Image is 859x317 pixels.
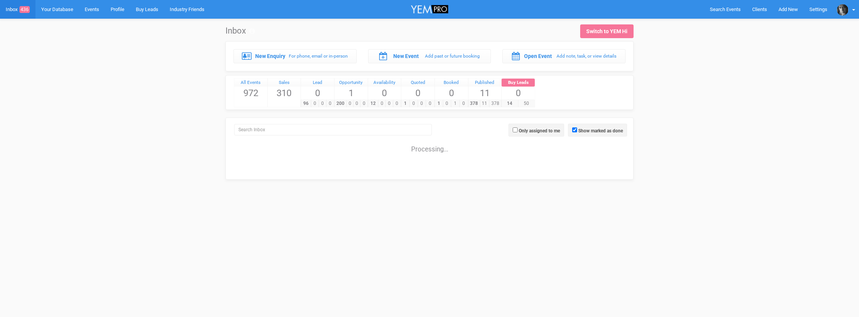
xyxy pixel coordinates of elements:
small: Add past or future booking [425,53,480,59]
span: 50 [518,100,535,107]
span: 12 [368,100,378,107]
a: Buy Leads [502,79,535,87]
span: 378 [468,100,480,107]
a: All Events [234,79,267,87]
span: 0 [443,100,452,107]
label: New Enquiry [255,52,285,60]
span: 0 [319,100,327,107]
span: Search Events [710,6,741,12]
label: Open Event [524,52,552,60]
a: Quoted [401,79,434,87]
a: Switch to YEM Hi [580,24,634,38]
span: 0 [418,100,426,107]
span: 14 [501,100,518,107]
span: 310 [268,87,301,100]
span: 11 [480,100,489,107]
span: 0 [326,100,334,107]
span: 0 [311,100,319,107]
span: 1 [451,100,460,107]
a: Opportunity [335,79,368,87]
a: Availability [368,79,401,87]
a: Open Event Add note, task, or view details [502,49,626,63]
small: For phone, email or in-person [289,53,348,59]
a: Sales [268,79,301,87]
span: 0 [385,100,393,107]
span: 0 [502,87,535,100]
span: 0 [360,100,367,107]
span: Clients [752,6,767,12]
span: 1 [335,87,368,100]
span: 200 [334,100,347,107]
span: 1 [434,100,443,107]
label: Show marked as done [578,127,623,134]
span: 0 [301,87,334,100]
label: New Event [393,52,419,60]
span: 0 [378,100,386,107]
span: 378 [489,100,501,107]
span: 0 [409,100,418,107]
label: Only assigned to me [519,127,560,134]
img: open-uri20180901-4-1gex2cl [837,4,848,16]
a: Lead [301,79,334,87]
a: New Event Add past or future booking [368,49,491,63]
span: 11 [468,87,502,100]
input: Search Inbox [234,124,432,135]
small: Add note, task, or view details [557,53,616,59]
span: 0 [393,100,401,107]
span: 0 [368,87,401,100]
span: 0 [459,100,468,107]
span: 0 [353,100,360,107]
a: Published [468,79,502,87]
span: 0 [401,87,434,100]
span: 0 [435,87,468,100]
span: 96 [301,100,311,107]
div: Processing... [228,137,631,153]
div: Switch to YEM Hi [586,27,627,35]
span: 1 [401,100,410,107]
span: 0 [346,100,354,107]
span: Add New [779,6,798,12]
span: 436 [19,6,30,13]
span: 972 [234,87,267,100]
span: 0 [426,100,434,107]
h1: Inbox [225,26,255,35]
a: New Enquiry For phone, email or in-person [233,49,357,63]
a: Booked [435,79,468,87]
